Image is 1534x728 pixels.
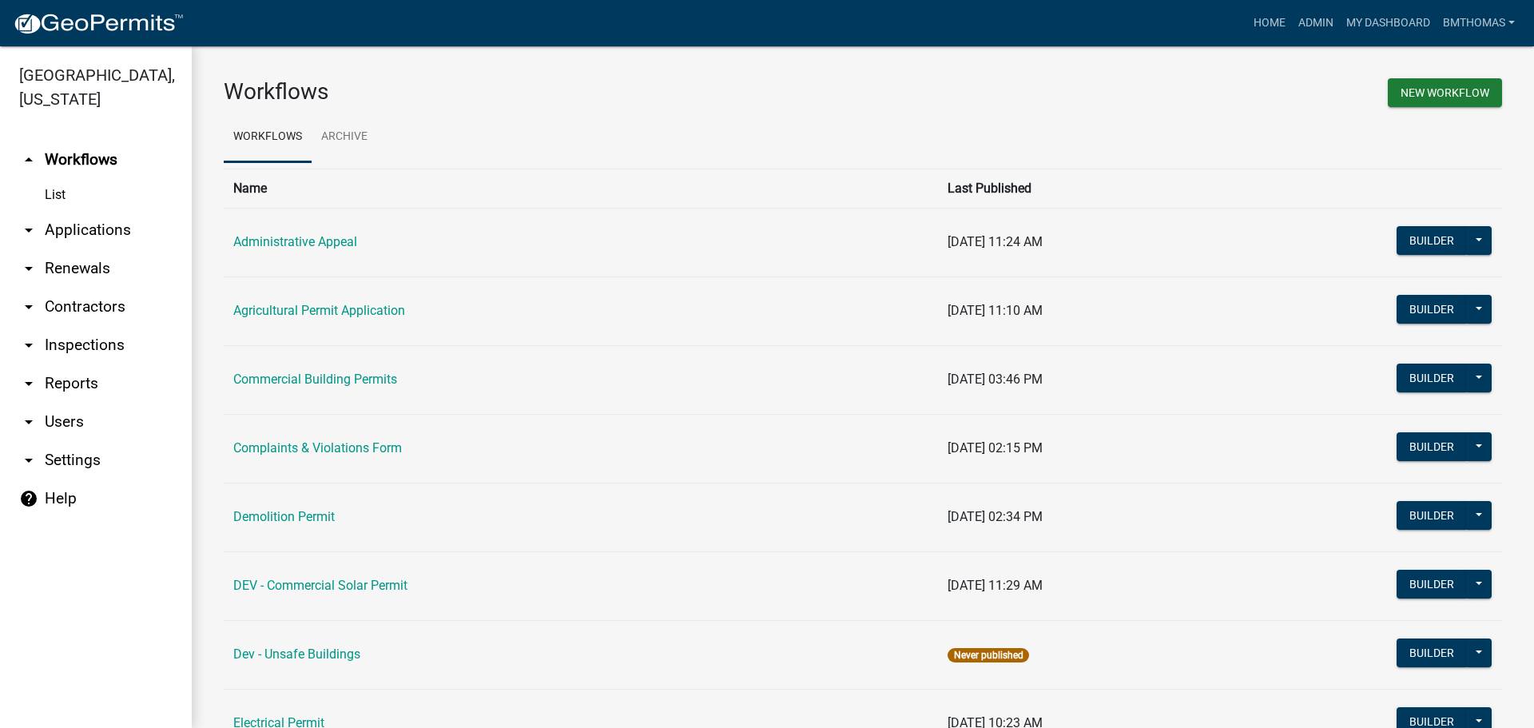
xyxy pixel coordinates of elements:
th: Last Published [938,169,1218,208]
button: Builder [1397,295,1467,324]
a: bmthomas [1437,8,1521,38]
i: arrow_drop_down [19,412,38,432]
i: arrow_drop_down [19,221,38,240]
i: arrow_drop_down [19,451,38,470]
a: Administrative Appeal [233,234,357,249]
i: arrow_drop_down [19,297,38,316]
a: Dev - Unsafe Buildings [233,646,360,662]
button: Builder [1397,226,1467,255]
h3: Workflows [224,78,851,105]
button: Builder [1397,638,1467,667]
a: Archive [312,112,377,163]
a: My Dashboard [1340,8,1437,38]
span: [DATE] 11:24 AM [948,234,1043,249]
i: help [19,489,38,508]
span: Never published [948,648,1028,662]
button: Builder [1397,501,1467,530]
span: [DATE] 11:29 AM [948,578,1043,593]
i: arrow_drop_down [19,336,38,355]
span: [DATE] 03:46 PM [948,372,1043,387]
a: Demolition Permit [233,509,335,524]
a: Complaints & Violations Form [233,440,402,455]
span: [DATE] 02:34 PM [948,509,1043,524]
i: arrow_drop_down [19,259,38,278]
button: Builder [1397,364,1467,392]
span: [DATE] 11:10 AM [948,303,1043,318]
button: Builder [1397,432,1467,461]
i: arrow_drop_down [19,374,38,393]
i: arrow_drop_up [19,150,38,169]
a: Home [1247,8,1292,38]
button: New Workflow [1388,78,1502,107]
a: Commercial Building Permits [233,372,397,387]
a: Admin [1292,8,1340,38]
a: DEV - Commercial Solar Permit [233,578,407,593]
a: Agricultural Permit Application [233,303,405,318]
th: Name [224,169,938,208]
span: [DATE] 02:15 PM [948,440,1043,455]
button: Builder [1397,570,1467,599]
a: Workflows [224,112,312,163]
